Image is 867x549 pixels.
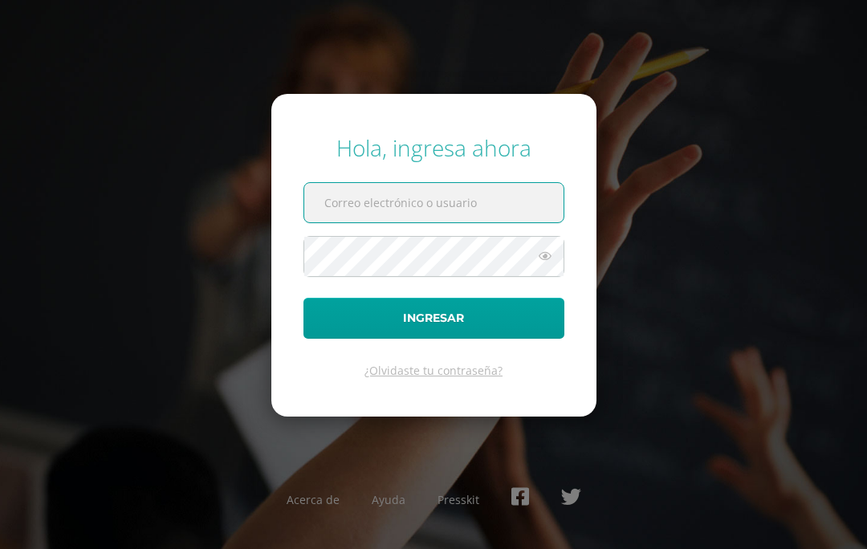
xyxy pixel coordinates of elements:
button: Ingresar [303,298,564,339]
a: ¿Olvidaste tu contraseña? [364,363,503,378]
a: Presskit [438,492,479,507]
input: Correo electrónico o usuario [304,183,564,222]
div: Hola, ingresa ahora [303,132,564,163]
a: Ayuda [372,492,405,507]
a: Acerca de [287,492,340,507]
